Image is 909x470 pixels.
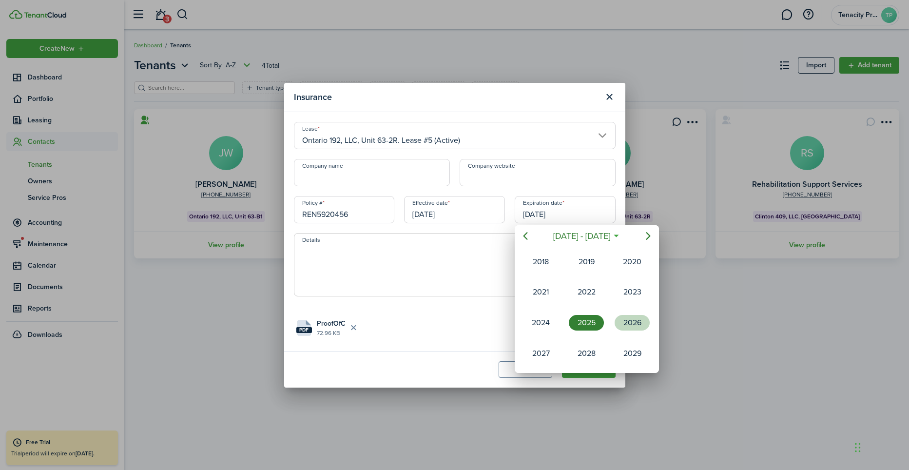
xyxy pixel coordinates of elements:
[569,284,604,300] div: 2022
[523,284,559,300] div: 2021
[569,254,604,270] div: 2019
[569,346,604,361] div: 2028
[615,346,650,361] div: 2029
[547,227,616,245] mbsc-button: [DATE] - [DATE]
[615,315,650,331] div: 2026
[615,254,650,270] div: 2020
[615,284,650,300] div: 2023
[551,227,612,245] span: [DATE] - [DATE]
[523,254,559,270] div: 2018
[523,346,559,361] div: 2027
[569,315,604,331] div: 2025
[638,226,658,246] mbsc-button: Next page
[516,226,535,246] mbsc-button: Previous page
[523,315,559,331] div: 2024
